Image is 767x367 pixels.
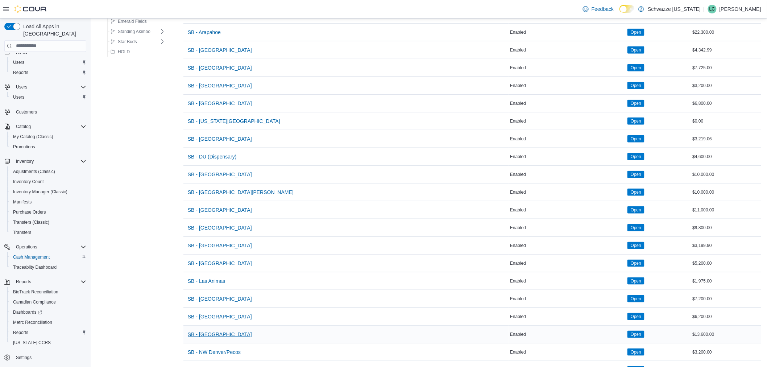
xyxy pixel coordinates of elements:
span: Purchase Orders [10,208,86,217]
span: Canadian Compliance [13,299,56,305]
button: SB - Las Animas [185,274,228,288]
div: Enabled [509,46,626,54]
a: BioTrack Reconciliation [10,288,61,296]
span: Open [627,295,644,302]
span: Open [631,189,641,195]
span: HOLD [118,49,130,54]
span: Open [631,313,641,320]
a: Manifests [10,198,34,206]
span: Catalog [16,124,31,129]
span: SB - [GEOGRAPHIC_DATA] [188,206,252,214]
span: Open [631,153,641,160]
span: Users [10,58,86,67]
span: BioTrack Reconciliation [10,288,86,296]
span: Open [631,260,641,267]
button: SB - [GEOGRAPHIC_DATA] [185,327,255,342]
button: Standing Akimbo [108,27,153,36]
a: Feedback [580,2,617,16]
span: Star Buds [118,38,137,44]
span: Open [631,296,641,302]
span: Open [627,331,644,338]
span: Users [13,59,24,65]
span: Open [631,278,641,284]
span: Reports [13,330,28,335]
span: Reports [13,277,86,286]
span: SB - DU (Dispensary) [188,153,237,160]
div: Enabled [509,170,626,179]
button: Metrc Reconciliation [7,317,89,327]
span: SB - [GEOGRAPHIC_DATA] [188,260,252,267]
a: Transfers [10,228,34,237]
button: [US_STATE] CCRS [7,338,89,348]
button: Inventory [1,156,89,166]
span: SB - [GEOGRAPHIC_DATA] [188,64,252,71]
button: Promotions [7,142,89,152]
p: Schwazze [US_STATE] [648,5,701,13]
div: $4,600.00 [691,152,761,161]
button: Inventory Manager (Classic) [7,187,89,197]
button: Catalog [13,122,34,131]
span: Open [627,64,644,71]
button: SB - [GEOGRAPHIC_DATA] [185,43,255,57]
span: Users [13,83,86,91]
div: Enabled [509,188,626,197]
button: Traceabilty Dashboard [7,262,89,272]
span: Promotions [13,144,35,150]
img: Cova [14,5,47,13]
div: $6,200.00 [691,312,761,321]
a: Inventory Count [10,177,47,186]
button: SB - [GEOGRAPHIC_DATA] [185,238,255,253]
button: Settings [1,352,89,363]
span: Emerald Fields [118,18,147,24]
span: Open [627,277,644,285]
span: SB - NW Denver/Pecos [188,349,241,356]
span: Users [13,94,24,100]
a: Reports [10,328,31,337]
span: Catalog [13,122,86,131]
span: Open [631,136,641,142]
span: Promotions [10,143,86,151]
span: Open [627,100,644,107]
span: Transfers [10,228,86,237]
button: SB - NW Denver/Pecos [185,345,244,359]
button: Adjustments (Classic) [7,166,89,177]
button: SB - [US_STATE][GEOGRAPHIC_DATA] [185,114,283,128]
div: Enabled [509,312,626,321]
span: Inventory Count [10,177,86,186]
button: SB - [GEOGRAPHIC_DATA][PERSON_NAME] [185,185,297,199]
button: SB - Arapahoe [185,25,224,40]
span: SB - [GEOGRAPHIC_DATA] [188,242,252,249]
span: Cash Management [13,254,50,260]
span: Feedback [592,5,614,13]
span: Open [627,313,644,320]
span: Traceabilty Dashboard [13,264,57,270]
span: Metrc Reconciliation [10,318,86,327]
span: Open [631,65,641,71]
span: Adjustments (Classic) [10,167,86,176]
span: Open [631,331,641,338]
input: Dark Mode [619,5,635,13]
button: Users [7,57,89,67]
div: Lilian Cristine Coon [708,5,717,13]
button: Reports [7,327,89,338]
span: LC [709,5,715,13]
span: Open [627,349,644,356]
span: Open [627,260,644,267]
div: Enabled [509,259,626,268]
div: $3,219.06 [691,135,761,143]
a: Settings [13,353,34,362]
div: Enabled [509,330,626,339]
span: Dashboards [13,309,42,315]
span: Inventory Manager (Classic) [13,189,67,195]
a: Purchase Orders [10,208,49,217]
button: SB - [GEOGRAPHIC_DATA] [185,132,255,146]
span: Operations [13,243,86,251]
a: Canadian Compliance [10,298,59,306]
span: Open [631,171,641,178]
span: Users [10,93,86,102]
div: $3,200.00 [691,348,761,356]
span: SB - [GEOGRAPHIC_DATA] [188,135,252,143]
span: Load All Apps in [GEOGRAPHIC_DATA] [20,23,86,37]
span: Customers [16,109,37,115]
